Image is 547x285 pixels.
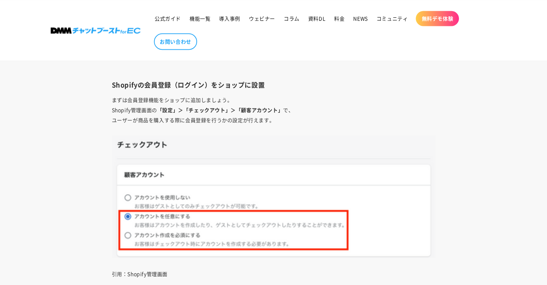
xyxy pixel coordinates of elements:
[219,15,240,22] span: 導入事例
[215,11,244,26] a: 導入事例
[334,15,345,22] span: 料金
[349,11,372,26] a: NEWS
[421,15,453,22] span: 無料デモ体験
[155,15,181,22] span: 公式ガイド
[190,15,210,22] span: 機能一覧
[160,38,191,45] span: お問い合わせ
[372,11,412,26] a: コミュニティ
[150,11,185,26] a: 公式ガイド
[284,15,300,22] span: コラム
[157,106,283,113] strong: 「設定」＞「チェックアウト」＞「顧客アカウント」
[112,80,436,89] h3: Shopifyの会員登録（ログイン）をショップに設置
[245,11,279,26] a: ウェビナー
[185,11,215,26] a: 機能一覧
[330,11,349,26] a: 料金
[308,15,325,22] span: 資料DL
[154,33,197,50] a: お問い合わせ
[249,15,275,22] span: ウェビナー
[353,15,368,22] span: NEWS
[304,11,330,26] a: 資料DL
[51,27,141,34] img: 株式会社DMM Boost
[279,11,304,26] a: コラム
[112,268,436,279] p: 引用：Shopify管理画面
[377,15,408,22] span: コミュニティ
[112,94,436,125] p: まずは会員登録機能をショップに追加しましょう。 Shopify管理画面の で、 ユーザーが商品を購入する際に会員登録を行うかの設定が行えます。
[416,11,459,26] a: 無料デモ体験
